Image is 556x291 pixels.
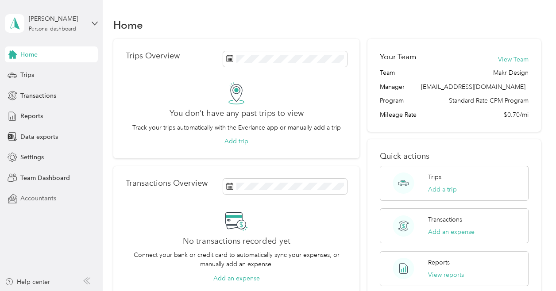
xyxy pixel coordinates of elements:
div: Personal dashboard [29,27,76,32]
button: Add an expense [428,227,475,237]
p: Quick actions [380,152,529,161]
span: Home [20,50,38,59]
span: Makr Design [493,68,529,77]
h2: Your Team [380,51,416,62]
iframe: Everlance-gr Chat Button Frame [506,241,556,291]
h2: No transactions recorded yet [183,237,290,246]
h2: You don’t have any past trips to view [170,109,304,118]
div: [PERSON_NAME] [29,14,84,23]
span: Settings [20,153,44,162]
button: Add trip [224,137,248,146]
button: View Team [498,55,529,64]
span: Manager [380,82,405,92]
span: Team [380,68,395,77]
button: Add an expense [213,274,260,283]
span: Program [380,96,404,105]
p: Trips [428,172,441,182]
p: Reports [428,258,450,267]
button: Add a trip [428,185,457,194]
span: $0.70/mi [504,110,529,119]
span: Data exports [20,132,58,142]
p: Track your trips automatically with the Everlance app or manually add a trip [132,123,341,132]
p: Transactions Overview [126,179,208,188]
span: Mileage Rate [380,110,417,119]
p: Trips Overview [126,51,180,61]
p: Transactions [428,215,462,224]
button: Help center [5,277,50,287]
span: Transactions [20,91,56,100]
button: View reports [428,270,464,280]
span: Standard Rate CPM Program [449,96,529,105]
span: Team Dashboard [20,173,70,183]
span: [EMAIL_ADDRESS][DOMAIN_NAME] [421,83,525,91]
p: Connect your bank or credit card to automatically sync your expenses, or manually add an expense. [126,250,347,269]
span: Reports [20,111,43,121]
span: Accountants [20,194,56,203]
span: Trips [20,70,34,80]
h1: Home [113,20,143,30]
